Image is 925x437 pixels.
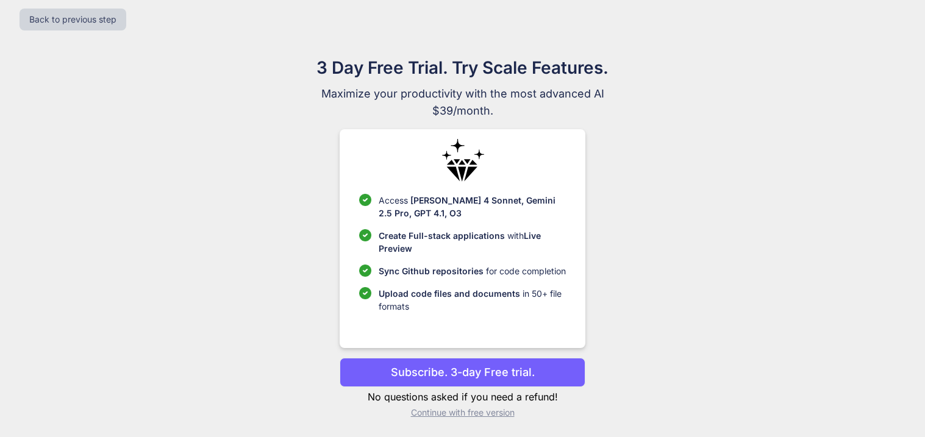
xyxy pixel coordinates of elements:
[340,407,585,419] p: Continue with free version
[359,287,371,299] img: checklist
[258,102,668,119] span: $39/month.
[379,288,520,299] span: Upload code files and documents
[379,266,484,276] span: Sync Github repositories
[340,389,585,404] p: No questions asked if you need a refund!
[391,364,535,380] p: Subscribe. 3-day Free trial.
[359,265,371,277] img: checklist
[379,195,555,218] span: [PERSON_NAME] 4 Sonnet, Gemini 2.5 Pro, GPT 4.1, O3
[359,194,371,206] img: checklist
[258,85,668,102] span: Maximize your productivity with the most advanced AI
[379,230,507,241] span: Create Full-stack applications
[340,358,585,387] button: Subscribe. 3-day Free trial.
[379,287,566,313] p: in 50+ file formats
[379,265,566,277] p: for code completion
[379,194,566,219] p: Access
[258,55,668,80] h1: 3 Day Free Trial. Try Scale Features.
[379,229,566,255] p: with
[359,229,371,241] img: checklist
[20,9,126,30] button: Back to previous step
